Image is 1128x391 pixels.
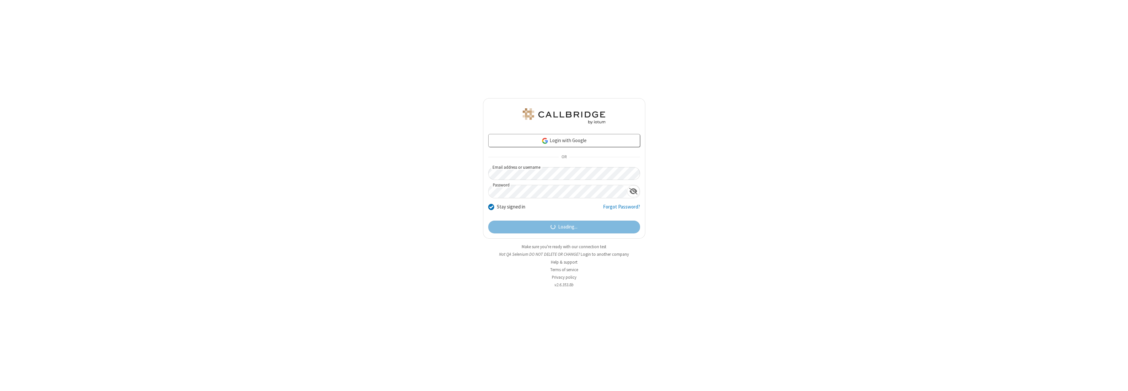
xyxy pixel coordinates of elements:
[603,203,640,216] a: Forgot Password?
[627,185,640,197] div: Show password
[489,185,627,198] input: Password
[552,274,576,280] a: Privacy policy
[497,203,525,211] label: Stay signed in
[483,282,645,288] li: v2.6.353.8b
[558,223,577,231] span: Loading...
[522,244,606,250] a: Make sure you're ready with our connection test
[559,153,569,162] span: OR
[488,221,640,234] button: Loading...
[483,251,645,257] li: Not QA Selenium DO NOT DELETE OR CHANGE?
[488,134,640,147] a: Login with Google
[541,137,549,144] img: google-icon.png
[550,267,578,272] a: Terms of service
[551,259,577,265] a: Help & support
[581,251,629,257] button: Login to another company
[488,167,640,180] input: Email address or username
[521,108,607,124] img: QA Selenium DO NOT DELETE OR CHANGE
